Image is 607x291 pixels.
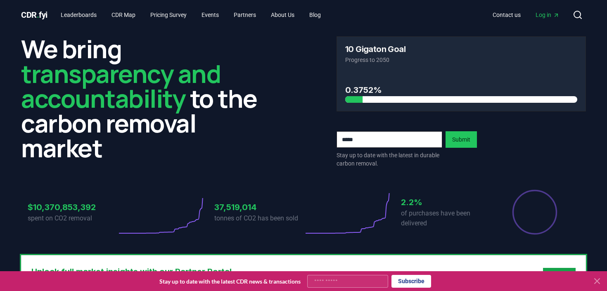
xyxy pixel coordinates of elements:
span: transparency and accountability [21,57,221,115]
a: CDR Map [105,7,142,22]
div: Percentage of sales delivered [512,189,558,235]
h3: $10,370,853,392 [28,201,117,213]
p: tonnes of CO2 has been sold [214,213,303,223]
h3: 10 Gigaton Goal [345,45,405,53]
p: Progress to 2050 [345,56,577,64]
a: Partners [227,7,263,22]
span: . [37,10,39,20]
a: Events [195,7,225,22]
p: of purchases have been delivered [401,208,490,228]
a: About Us [264,7,301,22]
h2: We bring to the carbon removal market [21,36,270,160]
h3: 2.2% [401,196,490,208]
h3: 0.3752% [345,84,577,96]
a: CDR.fyi [21,9,47,21]
a: Contact us [486,7,527,22]
button: Submit [446,131,477,148]
p: Stay up to date with the latest in durable carbon removal. [337,151,442,168]
a: Log in [529,7,566,22]
a: Blog [303,7,327,22]
nav: Main [486,7,566,22]
a: Leaderboards [54,7,103,22]
h3: Unlock full market insights with our Partner Portal [31,265,317,278]
span: CDR fyi [21,10,47,20]
span: Log in [536,11,560,19]
p: spent on CO2 removal [28,213,117,223]
a: Pricing Survey [144,7,193,22]
h3: 37,519,014 [214,201,303,213]
button: Sign Up [543,268,576,284]
nav: Main [54,7,327,22]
